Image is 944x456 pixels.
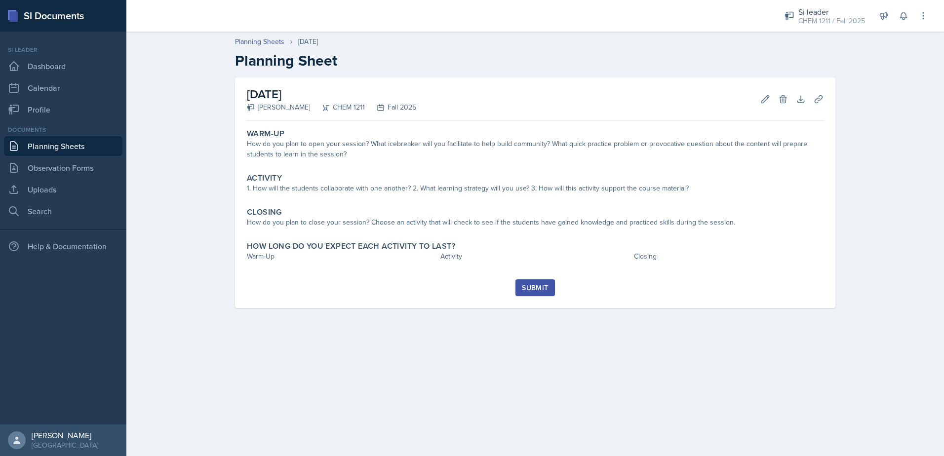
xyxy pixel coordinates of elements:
div: Help & Documentation [4,236,122,256]
div: How do you plan to open your session? What icebreaker will you facilitate to help build community... [247,139,824,159]
div: [PERSON_NAME] [32,430,98,440]
div: Closing [634,251,824,262]
div: Activity [440,251,630,262]
label: Closing [247,207,282,217]
a: Uploads [4,180,122,199]
div: CHEM 1211 [310,102,365,113]
div: [DATE] [298,37,318,47]
label: How long do you expect each activity to last? [247,241,455,251]
div: CHEM 1211 / Fall 2025 [798,16,865,26]
div: Submit [522,284,548,292]
label: Activity [247,173,282,183]
h2: [DATE] [247,85,416,103]
div: 1. How will the students collaborate with one another? 2. What learning strategy will you use? 3.... [247,183,824,193]
div: Si leader [798,6,865,18]
a: Planning Sheets [235,37,284,47]
h2: Planning Sheet [235,52,835,70]
label: Warm-Up [247,129,285,139]
div: [PERSON_NAME] [247,102,310,113]
button: Submit [515,279,554,296]
div: Documents [4,125,122,134]
div: Warm-Up [247,251,436,262]
div: Fall 2025 [365,102,416,113]
a: Profile [4,100,122,119]
div: How do you plan to close your session? Choose an activity that will check to see if the students ... [247,217,824,228]
div: [GEOGRAPHIC_DATA] [32,440,98,450]
a: Observation Forms [4,158,122,178]
a: Search [4,201,122,221]
div: Si leader [4,45,122,54]
a: Dashboard [4,56,122,76]
a: Planning Sheets [4,136,122,156]
a: Calendar [4,78,122,98]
